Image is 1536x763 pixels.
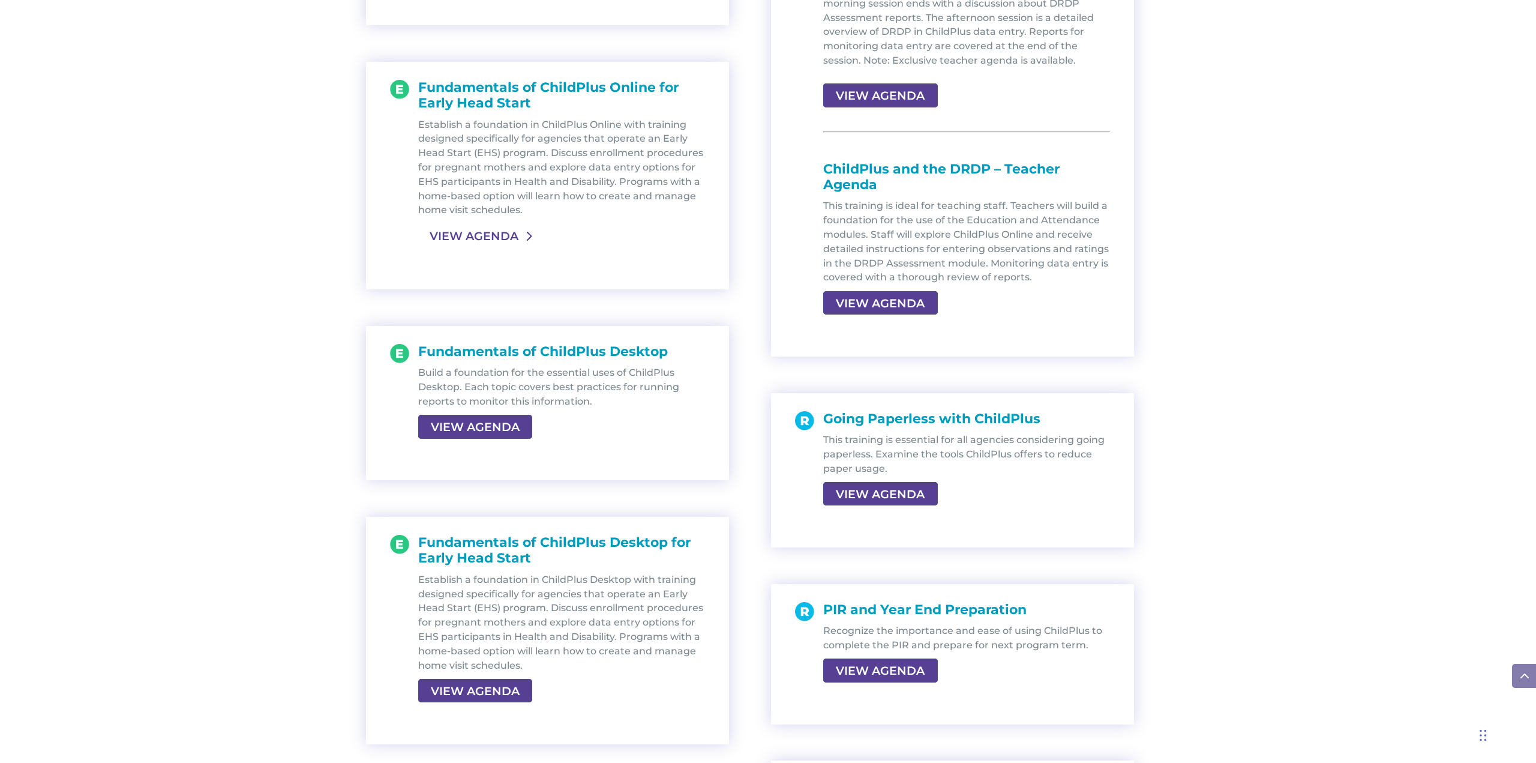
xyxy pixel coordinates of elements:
[823,161,1110,199] h1: ChildPlus and the DRDP – Teacher Agenda
[823,659,937,683] a: VIEW AGENDA
[823,602,1027,618] span: PIR and Year End Preparation
[418,573,705,673] p: Establish a foundation in ChildPlus Desktop with training designed specifically for agencies that...
[823,199,1110,285] p: This training is ideal for teaching staff. Teachers will build a foundation for the use of the Ed...
[418,679,532,703] a: VIEW AGENDA
[1267,280,1536,763] iframe: Chat Widget
[823,411,1040,427] span: Going Paperless with ChildPlus
[418,225,530,247] a: VIEW AGENDA
[418,343,668,360] span: Fundamentals of ChildPlus Desktop
[1480,717,1487,753] div: Drag
[823,291,937,315] a: VIEW AGENDA
[418,118,705,218] p: Establish a foundation in ChildPlus Online with training designed specifically for agencies that ...
[823,624,1110,653] p: Recognize the importance and ease of using ChildPlus to complete the PIR and prepare for next pro...
[418,367,679,407] span: Build a foundation for the essential uses of ChildPlus Desktop. Each topic covers best practices ...
[823,482,937,506] a: VIEW AGENDA
[418,415,532,439] a: VIEW AGENDA
[823,83,937,107] a: VIEW AGENDA
[418,79,679,111] span: Fundamentals of ChildPlus Online for Early Head Start
[823,433,1110,475] p: This training is essential for all agencies considering going paperless. Examine the tools ChildP...
[418,534,691,566] span: Fundamentals of ChildPlus Desktop for Early Head Start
